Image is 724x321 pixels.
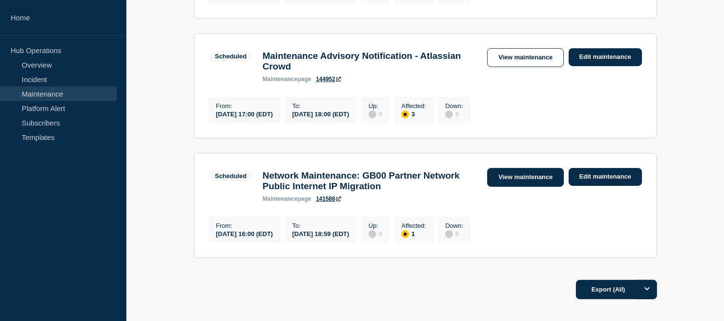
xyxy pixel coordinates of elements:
a: Edit maintenance [569,48,642,66]
div: 0 [445,110,463,118]
div: [DATE] 17:00 (EDT) [216,110,273,118]
a: 141588 [316,195,341,202]
h3: Network Maintenance: GB00 Partner Network Public Internet IP Migration [262,170,478,192]
div: 0 [445,229,463,238]
p: Down : [445,102,463,110]
div: 0 [369,110,382,118]
div: [DATE] 18:00 (EDT) [292,110,349,118]
p: To : [292,222,349,229]
p: Up : [369,222,382,229]
p: Affected : [401,102,426,110]
button: Options [638,280,657,299]
div: Scheduled [215,172,247,180]
div: 0 [369,229,382,238]
div: Scheduled [215,53,247,60]
a: View maintenance [487,168,563,187]
div: affected [401,111,409,118]
p: Up : [369,102,382,110]
div: disabled [445,111,453,118]
h3: Maintenance Advisory Notification - Atlassian Crowd [262,51,478,72]
div: disabled [369,111,376,118]
div: disabled [445,230,453,238]
div: [DATE] 18:59 (EDT) [292,229,349,237]
div: affected [401,230,409,238]
p: To : [292,102,349,110]
span: maintenance [262,195,298,202]
div: 1 [401,229,426,238]
div: disabled [369,230,376,238]
div: [DATE] 16:00 (EDT) [216,229,273,237]
p: page [262,76,311,83]
button: Export (All) [576,280,657,299]
p: page [262,195,311,202]
span: maintenance [262,76,298,83]
p: From : [216,222,273,229]
div: 3 [401,110,426,118]
a: Edit maintenance [569,168,642,186]
a: 144952 [316,76,341,83]
p: Down : [445,222,463,229]
a: View maintenance [487,48,563,67]
p: From : [216,102,273,110]
p: Affected : [401,222,426,229]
